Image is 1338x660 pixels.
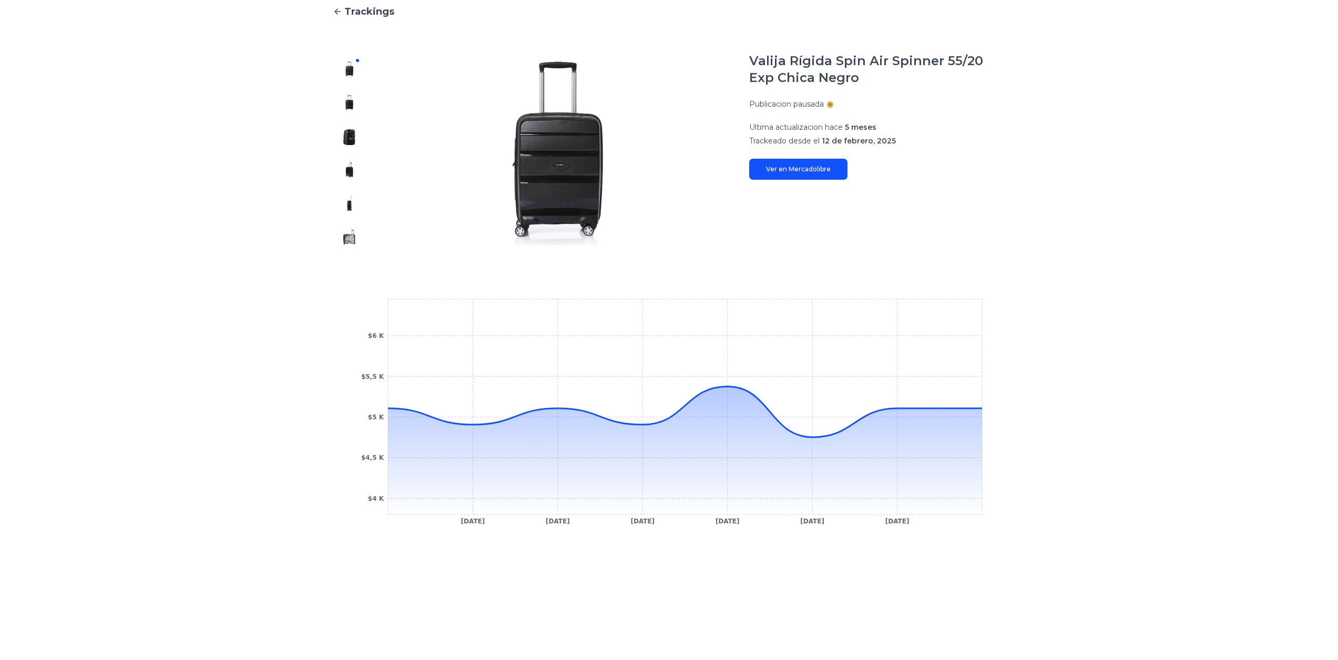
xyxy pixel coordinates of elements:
tspan: [DATE] [885,518,909,525]
tspan: [DATE] [800,518,824,525]
p: Publicacion pausada [749,99,824,109]
img: Valija Rígida Spin Air Spinner 55/20 Exp Chica Negro [341,162,358,179]
img: Valija Rígida Spin Air Spinner 55/20 Exp Chica Negro [341,61,358,78]
tspan: [DATE] [630,518,655,525]
tspan: $4,5 K [361,454,384,461]
span: 5 meses [845,122,876,132]
tspan: $5 K [367,414,384,421]
span: Trackings [344,4,394,19]
img: Valija Rígida Spin Air Spinner 55/20 Exp Chica Negro [341,95,358,111]
tspan: [DATE] [546,518,570,525]
tspan: [DATE] [715,518,739,525]
img: Valija Rígida Spin Air Spinner 55/20 Exp Chica Negro [341,128,358,145]
tspan: $6 K [367,332,384,339]
img: Valija Rígida Spin Air Spinner 55/20 Exp Chica Negro [341,229,358,246]
span: Ultima actualizacion hace [749,122,843,132]
a: Ver en Mercadolibre [749,159,847,180]
span: 12 de febrero, 2025 [822,136,896,146]
tspan: $4 K [367,495,384,502]
span: Trackeado desde el [749,136,820,146]
a: Trackings [333,4,1006,19]
img: Valija Rígida Spin Air Spinner 55/20 Exp Chica Negro [387,53,728,254]
img: Valija Rígida Spin Air Spinner 55/20 Exp Chica Negro [341,195,358,212]
tspan: $5,5 K [361,373,384,380]
h1: Valija Rígida Spin Air Spinner 55/20 Exp Chica Negro [749,53,1006,86]
tspan: [DATE] [461,518,485,525]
